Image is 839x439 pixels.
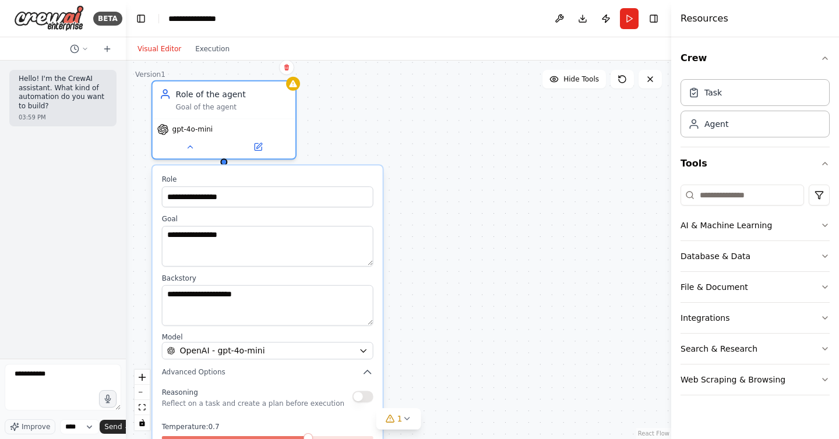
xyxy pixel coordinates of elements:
[162,388,198,396] span: Reasoning
[681,42,830,75] button: Crew
[93,12,122,26] div: BETA
[5,419,55,434] button: Improve
[162,175,373,184] label: Role
[681,303,830,333] button: Integrations
[638,430,669,437] a: React Flow attribution
[681,12,728,26] h4: Resources
[397,413,403,424] span: 1
[162,274,373,283] label: Backstory
[162,422,220,431] span: Temperature: 0.7
[135,70,165,79] div: Version 1
[681,147,830,180] button: Tools
[681,75,830,147] div: Crew
[162,342,373,359] button: OpenAI - gpt-4o-mini
[19,75,107,111] p: Hello! I'm the CrewAI assistant. What kind of automation do you want to build?
[19,113,107,122] div: 03:59 PM
[180,345,265,356] span: OpenAI - gpt-4o-mini
[135,415,150,430] button: toggle interactivity
[135,370,150,385] button: zoom in
[14,5,84,31] img: Logo
[542,70,606,88] button: Hide Tools
[646,10,662,27] button: Hide right sidebar
[98,42,117,56] button: Start a new chat
[681,180,830,405] div: Tools
[376,408,421,430] button: 1
[131,42,188,56] button: Visual Editor
[133,10,149,27] button: Hide left sidebar
[704,118,728,130] div: Agent
[162,332,373,342] label: Model
[681,241,830,271] button: Database & Data
[65,42,93,56] button: Switch to previous chat
[279,60,294,75] button: Delete node
[681,364,830,395] button: Web Scraping & Browsing
[99,390,117,408] button: Click to speak your automation idea
[681,272,830,302] button: File & Document
[135,400,150,415] button: fit view
[225,140,291,154] button: Open in side panel
[681,210,830,240] button: AI & Machine Learning
[162,367,225,377] span: Advanced Options
[162,366,373,378] button: Advanced Options
[162,399,344,408] p: Reflect on a task and create a plan before execution
[563,75,599,84] span: Hide Tools
[168,13,228,24] nav: breadcrumb
[135,370,150,430] div: React Flow controls
[188,42,237,56] button: Execution
[681,334,830,364] button: Search & Research
[100,420,136,434] button: Send
[172,125,213,134] span: gpt-4o-mini
[704,87,722,98] div: Task
[176,102,288,112] div: Goal of the agent
[104,422,122,431] span: Send
[162,214,373,224] label: Goal
[22,422,50,431] span: Improve
[176,88,288,100] div: Role of the agent
[135,385,150,400] button: zoom out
